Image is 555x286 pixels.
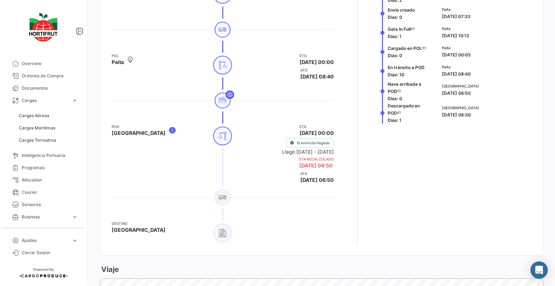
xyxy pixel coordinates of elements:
a: Programas [6,162,81,174]
a: Documentos [6,82,81,94]
span: [DATE] 06:50 [442,90,471,96]
span: Programas [22,165,78,171]
span: Cerrar Sesión [22,249,78,256]
div: Open Intercom Messenger [530,261,548,279]
app-card-info-title: ETA [300,124,334,129]
span: Cargas Marítimas [19,125,55,131]
span: [DATE] 00:00 [300,59,334,66]
span: [DATE] 08:30 [442,112,471,118]
span: [GEOGRAPHIC_DATA] [112,129,165,137]
span: Paita [442,26,469,31]
span: Overview [22,60,78,67]
app-card-info-title: ETA Recalculado [299,156,334,162]
app-card-info-title: POL [112,53,124,59]
span: Días: 0 [388,14,402,20]
span: Sensores [22,201,78,208]
span: expand_more [72,214,78,220]
img: logo-hortifrut.svg [25,9,61,46]
span: Paita [442,64,471,70]
span: [GEOGRAPHIC_DATA] [112,226,165,234]
h3: Viaje [100,264,119,274]
a: Courier [6,186,81,199]
span: Días: 0 [388,53,402,58]
span: [DATE] 07:33 [442,14,470,19]
span: Días: 1 [388,118,401,123]
app-card-info-title: POD [112,124,165,129]
span: expand_more [72,97,78,104]
small: Llegó [DATE] - [DATE] [282,149,334,155]
span: Días: 10 [388,72,404,77]
span: [GEOGRAPHIC_DATA] [442,105,479,111]
a: Overview [6,57,81,70]
span: Documentos [22,85,78,91]
a: Cargas Terrestres [16,135,81,146]
app-card-info-title: ATD [300,67,334,73]
span: Business [22,214,69,220]
span: Días: 0 [388,96,402,101]
span: Cargas Terrestres [19,137,56,144]
a: Órdenes de Compra [6,70,81,82]
a: Allocation [6,174,81,186]
app-card-info-title: ETD [300,53,334,59]
span: expand_more [72,237,78,244]
span: [DATE] 08:40 [300,73,334,80]
span: [DATE] 10:12 [442,33,469,38]
span: Órdenes de Compra [22,73,78,79]
span: Envío creado [388,7,415,13]
span: Cargas Aéreas [19,112,49,119]
span: En tránsito a POD [388,65,425,70]
span: [DATE] 06:50 [299,162,333,168]
span: Paita [442,7,470,12]
span: Cargado en POL [388,46,422,51]
span: Días: 1 [388,34,401,39]
span: [DATE] 00:00 [300,129,334,137]
span: Nave arribada a POD [388,81,421,94]
app-card-info-title: ATA [300,171,334,176]
app-card-info-title: Destino [112,221,165,226]
span: Paita [112,59,124,66]
span: Allocation [22,177,78,183]
span: Ajustes [22,237,69,244]
span: [DATE] 06:50 [300,176,334,184]
span: Cargas [22,97,69,104]
a: Cargas Aéreas [16,110,81,121]
span: [DATE] 08:40 [442,71,471,77]
a: Inteligencia Portuaria [6,149,81,162]
span: Gate In Full [388,26,411,32]
span: Inteligencia Portuaria [22,152,78,159]
span: [DATE] 00:05 [442,52,471,57]
span: [GEOGRAPHIC_DATA] [442,83,479,89]
span: Paita [442,45,471,51]
span: Courier [22,189,78,196]
a: Cargas Marítimas [16,123,81,133]
span: El envío ha llegado. [297,140,331,146]
a: Sensores [6,199,81,211]
span: Descargado en POD [388,103,420,116]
